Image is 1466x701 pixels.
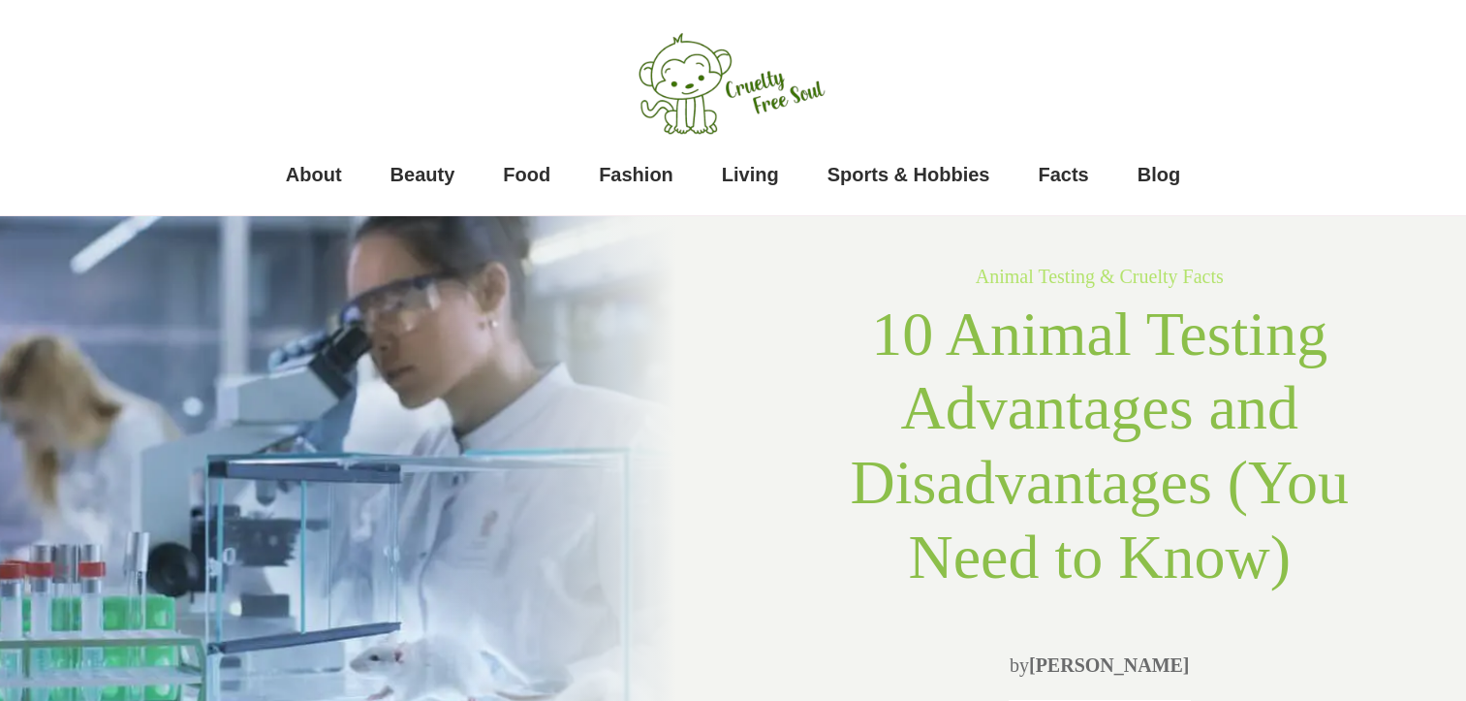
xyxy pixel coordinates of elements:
[1039,155,1089,194] a: Facts
[821,646,1379,685] p: by
[286,155,342,194] a: About
[851,300,1349,591] span: 10 Animal Testing Advantages and Disadvantages (You Need to Know)
[722,155,779,194] a: Living
[390,155,455,194] a: Beauty
[976,266,1224,287] a: Animal Testing & Cruelty Facts
[503,155,550,194] a: Food
[1138,155,1180,194] a: Blog
[1029,654,1190,676] a: [PERSON_NAME]
[827,155,990,194] a: Sports & Hobbies
[599,155,673,194] a: Fashion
